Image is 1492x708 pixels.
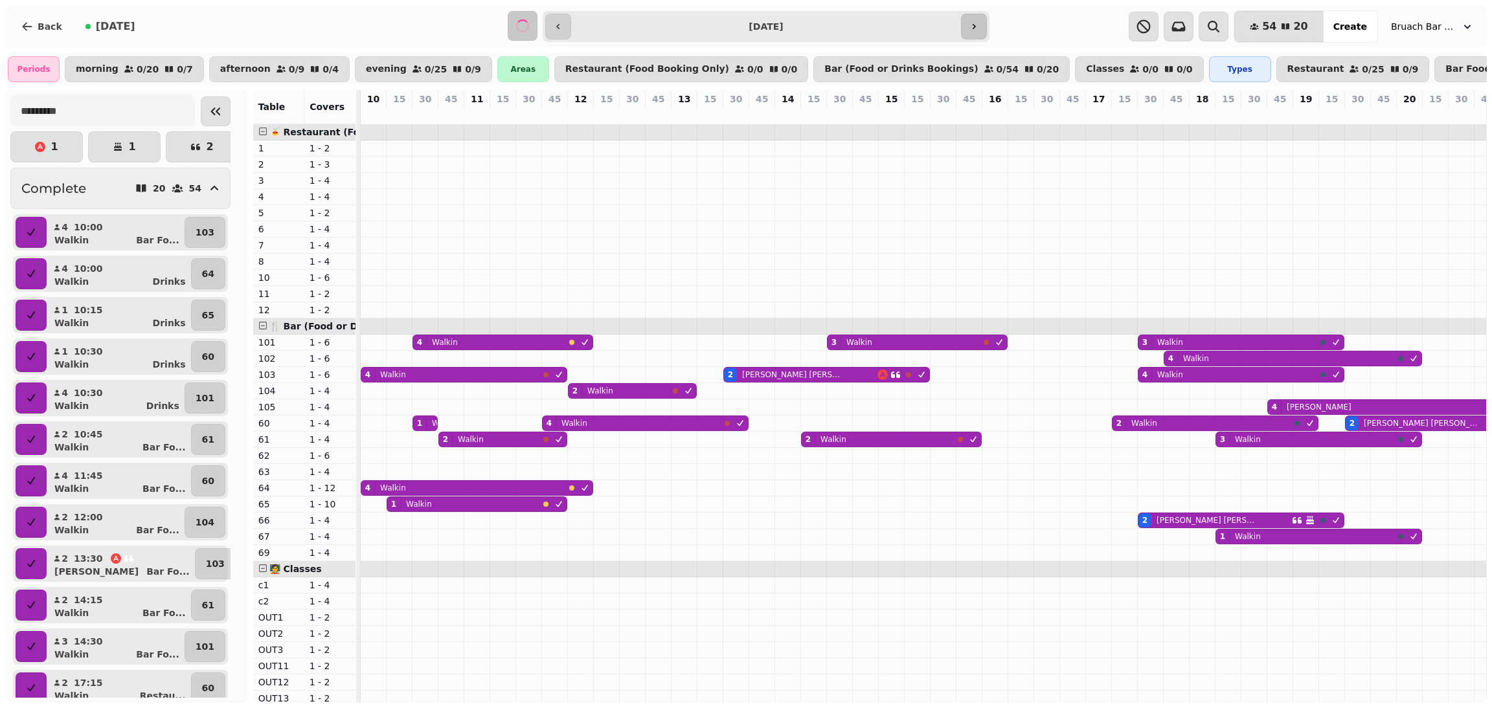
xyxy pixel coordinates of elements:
p: 0 / 9 [289,65,305,74]
p: Walkin [587,386,613,396]
p: 60 [202,350,214,363]
p: 0 / 0 [1142,65,1159,74]
p: 0 [602,108,612,121]
p: 2 [258,158,299,171]
div: 1 [391,499,396,509]
p: 45 [1067,93,1079,105]
p: Walkin [846,337,872,348]
p: 10:00 [74,221,103,234]
p: 0 / 20 [137,65,159,74]
p: Walkin [54,689,89,702]
p: Walkin [561,418,587,428]
p: 12 [574,93,587,105]
p: 15 [911,93,923,105]
p: 2 [61,676,69,689]
p: 0 [1197,108,1208,121]
button: 314:30WalkinBar Fo... [49,631,182,662]
p: 30 [626,93,639,105]
p: 1 - 6 [310,352,350,365]
div: 2 [1350,418,1355,428]
p: 54 [189,184,201,193]
p: 0 [1405,108,1415,121]
div: 2 [572,386,578,396]
p: evening [366,64,407,74]
p: 10:30 [74,345,103,358]
p: 15 [1429,93,1441,105]
p: 1 - 4 [310,255,350,268]
p: [PERSON_NAME] [54,565,139,578]
p: Bar Fo ... [136,648,179,661]
p: 0 [1068,108,1078,121]
p: 6 [258,223,299,236]
button: 103 [185,217,225,248]
p: 0 / 0 [782,65,798,74]
p: 0 / 9 [1403,65,1419,74]
p: 45 [652,93,664,105]
p: 7 [258,239,299,252]
div: 3 [1220,434,1225,445]
p: Classes [1086,64,1124,74]
button: 60 [191,672,225,703]
p: 1 - 4 [310,239,350,252]
div: 4 [417,337,422,348]
div: 2 [443,434,448,445]
p: 103 [258,368,299,381]
p: 0 [1042,108,1052,121]
p: 15 [704,93,716,105]
p: Bar Fo ... [142,441,185,454]
p: 0 [1430,108,1441,121]
p: Drinks [153,316,186,329]
button: 2 [166,131,238,162]
p: 11 [471,93,483,105]
button: Collapse sidebar [201,96,231,126]
p: 0 [783,108,793,121]
p: 15 [393,93,405,105]
p: 14:15 [74,593,103,606]
p: [PERSON_NAME] [PERSON_NAME] [1364,418,1482,428]
p: 61 [202,433,214,446]
p: 45 [1170,93,1182,105]
p: 10:00 [74,262,103,275]
p: 30 [523,93,535,105]
p: 13:30 [74,552,103,565]
p: 20 [153,184,165,193]
p: 0 [861,108,871,121]
p: 0 / 7 [177,65,193,74]
span: 🍴 Bar (Food or Drinks Bookings) [269,321,437,331]
p: 15 [497,93,509,105]
p: Bar (Food or Drinks Bookings) [824,64,978,74]
p: 0 [420,108,431,121]
p: 30 [833,93,846,105]
p: 1 [61,345,69,358]
p: 61 [202,599,214,612]
p: 30 [1455,93,1467,105]
button: 101 [185,382,225,414]
p: 1 - 3 [310,158,350,171]
p: 3 [258,174,299,187]
p: 13 [678,93,690,105]
p: 0 / 0 [747,65,763,74]
p: 0 [912,108,923,121]
p: 16 [989,93,1001,105]
p: 45 [963,93,975,105]
p: 30 [1248,93,1260,105]
p: 4 [258,190,299,203]
p: 1 [61,304,69,316]
p: 2 [206,142,213,152]
p: 1 - 4 [310,174,350,187]
p: 30 [1144,93,1157,105]
p: 3 [61,635,69,648]
span: Table [258,102,286,112]
p: Walkin [380,370,406,380]
span: Covers [310,102,345,112]
p: 0 [731,108,741,121]
div: Periods [8,56,60,82]
p: 1 - 4 [310,384,350,397]
div: Areas [497,56,549,82]
p: Drinks [146,399,179,412]
p: Walkin [1131,418,1157,428]
p: 10:45 [74,428,103,441]
p: 0 [1327,108,1337,121]
p: 18 [1196,93,1208,105]
p: 1 - 6 [310,368,350,381]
